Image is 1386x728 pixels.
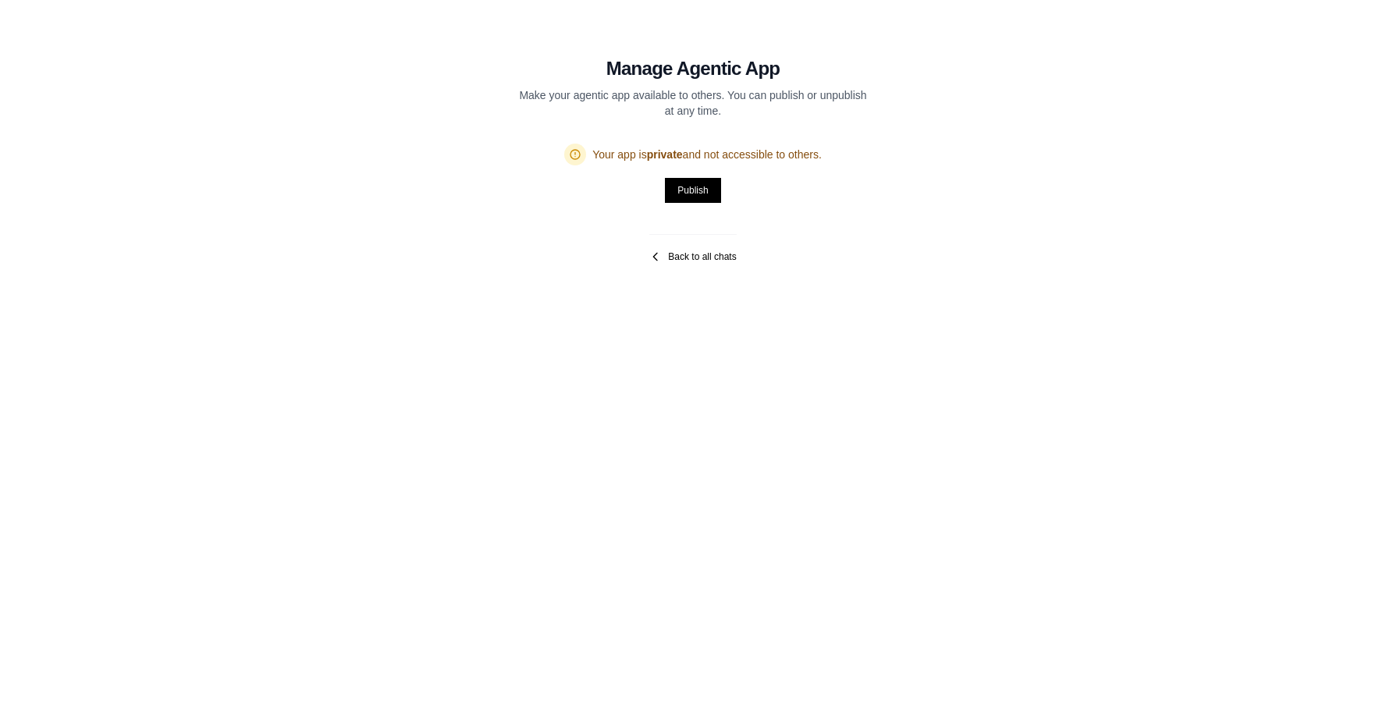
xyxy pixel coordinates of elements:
p: Make your agentic app available to others. You can publish or unpublish at any time. [518,87,868,119]
button: Publish [665,178,720,203]
a: Back to all chats [649,250,736,263]
span: Your app is and not accessible to others. [592,147,822,162]
h1: Manage Agentic App [606,56,780,81]
span: private [647,148,683,161]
